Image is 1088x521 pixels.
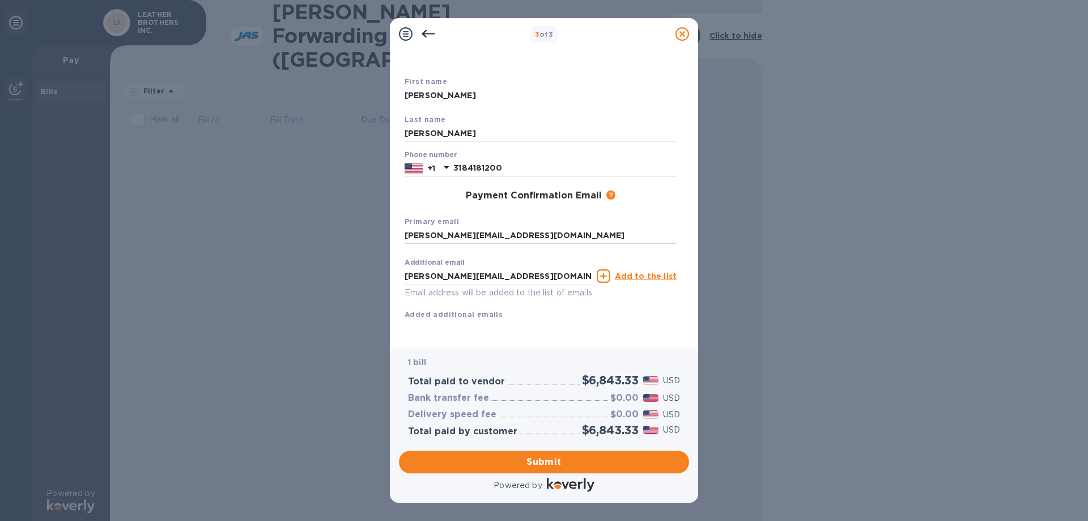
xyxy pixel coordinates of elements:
p: USD [663,375,680,387]
h3: $0.00 [610,393,639,404]
label: Additional email [405,260,465,266]
input: Enter your phone number [453,160,677,177]
img: USD [643,394,658,402]
h2: $6,843.33 [582,373,639,387]
p: Email address will be added to the list of emails [405,286,592,299]
b: of 3 [535,30,554,39]
u: Add to the list [615,272,677,281]
p: USD [663,409,680,421]
label: Phone number [405,152,457,159]
p: USD [663,424,680,436]
b: Primary email [405,217,459,226]
input: Enter your first name [405,87,677,104]
b: Last name [405,115,446,124]
b: First name [405,77,447,86]
span: Submit [408,455,680,469]
p: +1 [427,163,435,174]
p: Powered by [494,480,542,492]
input: Enter your primary name [405,227,677,244]
button: Submit [399,451,689,473]
img: US [405,162,423,175]
b: Added additional emails [405,310,503,319]
h3: Total paid by customer [408,426,517,437]
h2: $6,843.33 [582,423,639,437]
input: Enter your last name [405,125,677,142]
input: Enter additional email [405,268,592,285]
h3: Bank transfer fee [408,393,489,404]
p: USD [663,392,680,404]
img: USD [643,376,658,384]
h3: $0.00 [610,409,639,420]
img: Logo [547,478,594,492]
h3: Total paid to vendor [408,376,505,387]
b: 1 bill [408,358,426,367]
img: USD [643,410,658,418]
h3: Delivery speed fee [408,409,496,420]
h3: Payment Confirmation Email [466,190,602,201]
span: 3 [535,30,539,39]
img: USD [643,426,658,434]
